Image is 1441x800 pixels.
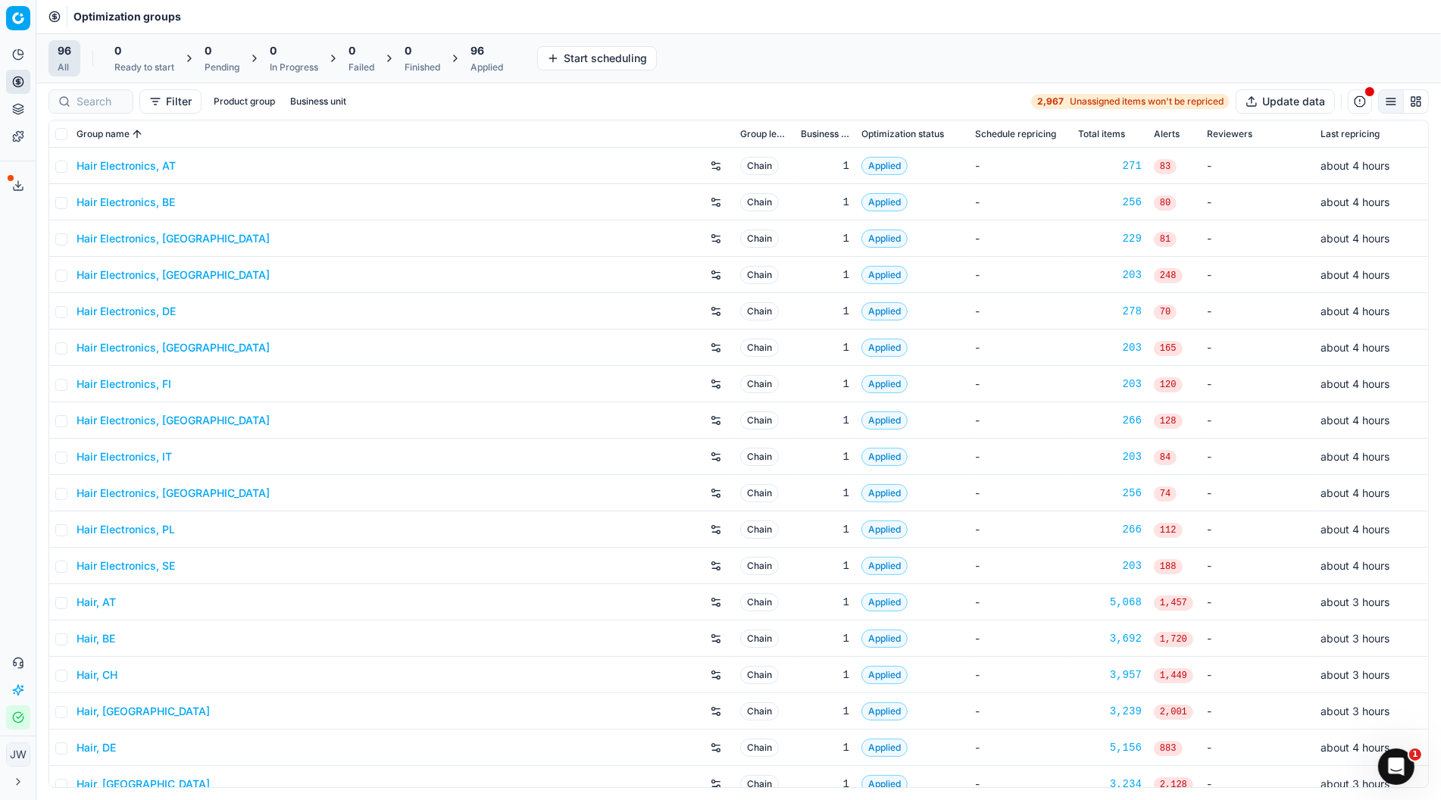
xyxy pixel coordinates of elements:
[77,267,270,283] a: Hair Electronics, [GEOGRAPHIC_DATA]
[1321,414,1389,427] span: about 4 hours
[1154,668,1193,683] span: 1,449
[1321,341,1389,354] span: about 4 hours
[740,775,779,793] span: Chain
[740,230,779,248] span: Chain
[1078,158,1142,173] a: 271
[740,739,779,757] span: Chain
[1078,558,1142,573] div: 203
[1378,748,1414,785] iframe: Intercom live chat
[77,667,117,683] a: Hair, CH
[1201,330,1314,366] td: -
[77,377,171,392] a: Hair Electronics, FI
[801,667,849,683] div: 1
[969,475,1072,511] td: -
[114,61,174,73] div: Ready to start
[740,128,789,140] span: Group level
[1154,268,1183,283] span: 248
[801,777,849,792] div: 1
[1078,377,1142,392] div: 203
[801,486,849,501] div: 1
[740,666,779,684] span: Chain
[1031,94,1230,109] a: 2,967Unassigned items won't be repriced
[969,620,1072,657] td: -
[1078,449,1142,464] a: 203
[1078,486,1142,501] a: 256
[1321,377,1389,390] span: about 4 hours
[861,520,908,539] span: Applied
[801,631,849,646] div: 1
[1321,777,1389,790] span: about 3 hours
[1201,366,1314,402] td: -
[861,484,908,502] span: Applied
[801,231,849,246] div: 1
[801,340,849,355] div: 1
[1154,341,1183,356] span: 165
[270,61,318,73] div: In Progress
[861,630,908,648] span: Applied
[801,413,849,428] div: 1
[969,657,1072,693] td: -
[1078,413,1142,428] a: 266
[1321,128,1380,140] span: Last repricing
[1201,439,1314,475] td: -
[73,9,181,24] nav: breadcrumb
[1078,267,1142,283] a: 203
[969,730,1072,766] td: -
[1078,231,1142,246] a: 229
[58,61,71,73] div: All
[1154,523,1183,538] span: 112
[1154,305,1177,320] span: 70
[77,595,116,610] a: Hair, AT
[1201,657,1314,693] td: -
[349,61,374,73] div: Failed
[861,448,908,466] span: Applied
[1321,632,1389,645] span: about 3 hours
[861,557,908,575] span: Applied
[77,158,176,173] a: Hair Electronics, AT
[77,449,172,464] a: Hair Electronics, IT
[77,195,175,210] a: Hair Electronics, BE
[801,195,849,210] div: 1
[740,448,779,466] span: Chain
[969,548,1072,584] td: -
[1078,631,1142,646] a: 3,692
[969,257,1072,293] td: -
[270,43,277,58] span: 0
[77,340,270,355] a: Hair Electronics, [GEOGRAPHIC_DATA]
[969,220,1072,257] td: -
[1078,667,1142,683] a: 3,957
[801,449,849,464] div: 1
[801,740,849,755] div: 1
[73,9,181,24] span: Optimization groups
[861,339,908,357] span: Applied
[740,157,779,175] span: Chain
[801,377,849,392] div: 1
[1078,522,1142,537] a: 266
[205,61,239,73] div: Pending
[208,92,281,111] button: Product group
[969,439,1072,475] td: -
[470,43,484,58] span: 96
[1201,293,1314,330] td: -
[1078,740,1142,755] a: 5,156
[139,89,202,114] button: Filter
[861,193,908,211] span: Applied
[1154,128,1180,140] span: Alerts
[1201,511,1314,548] td: -
[740,411,779,430] span: Chain
[205,43,211,58] span: 0
[1321,486,1389,499] span: about 4 hours
[861,739,908,757] span: Applied
[969,293,1072,330] td: -
[1321,305,1389,317] span: about 4 hours
[1201,693,1314,730] td: -
[1078,777,1142,792] div: 3,234
[1409,748,1421,761] span: 1
[1321,159,1389,172] span: about 4 hours
[1154,741,1183,756] span: 883
[801,158,849,173] div: 1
